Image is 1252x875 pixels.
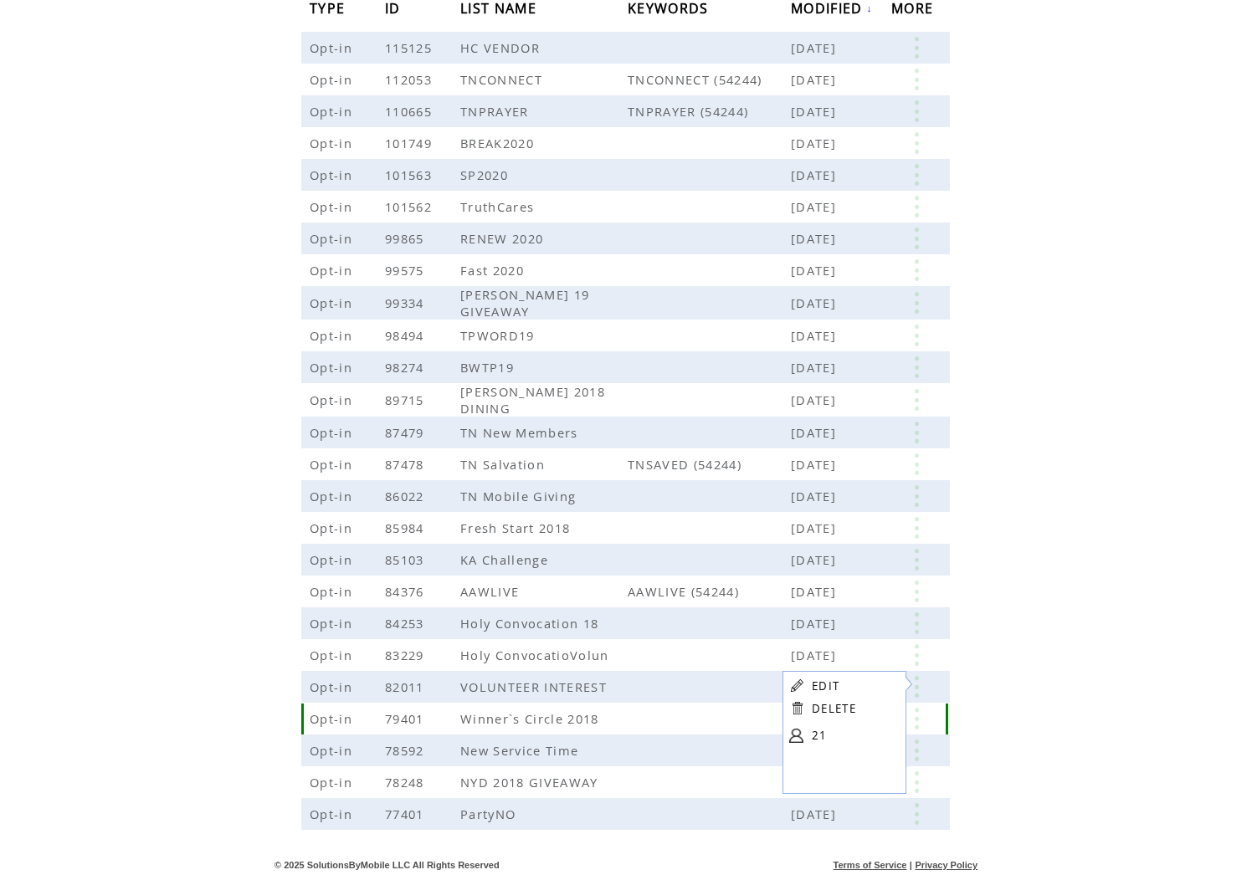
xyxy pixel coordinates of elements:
[460,615,603,632] span: Holy Convocation 18
[385,742,428,759] span: 78592
[791,615,840,632] span: [DATE]
[385,488,428,504] span: 86022
[310,424,357,441] span: Opt-in
[385,615,428,632] span: 84253
[791,294,840,311] span: [DATE]
[310,39,357,56] span: Opt-in
[385,678,428,695] span: 82011
[310,3,349,13] a: TYPE
[460,774,603,791] span: NYD 2018 GIVEAWAY
[310,391,357,408] span: Opt-in
[791,583,840,600] span: [DATE]
[791,71,840,88] span: [DATE]
[460,678,611,695] span: VOLUNTEER INTEREST
[915,860,977,870] a: Privacy Policy
[812,701,856,716] a: DELETE
[791,424,840,441] span: [DATE]
[385,71,436,88] span: 112053
[791,327,840,344] span: [DATE]
[310,230,357,247] span: Opt-in
[460,383,605,417] span: [PERSON_NAME] 2018 DINING
[791,198,840,215] span: [DATE]
[460,488,580,504] span: TN Mobile Giving
[310,615,357,632] span: Opt-in
[460,3,541,13] a: LIST NAME
[310,327,357,344] span: Opt-in
[385,583,428,600] span: 84376
[812,678,839,693] a: EDIT
[310,583,357,600] span: Opt-in
[910,860,912,870] span: |
[385,198,436,215] span: 101562
[628,456,791,473] span: TNSAVED (54244)
[628,583,791,600] span: AAWLIVE (54244)
[275,860,500,870] span: © 2025 SolutionsByMobile LLC All Rights Reserved
[310,198,357,215] span: Opt-in
[310,103,357,120] span: Opt-in
[791,103,840,120] span: [DATE]
[385,710,428,727] span: 79401
[460,647,613,663] span: Holy ConvocatioVolun
[310,456,357,473] span: Opt-in
[310,742,357,759] span: Opt-in
[791,391,840,408] span: [DATE]
[834,860,907,870] a: Terms of Service
[791,39,840,56] span: [DATE]
[385,391,428,408] span: 89715
[460,519,574,536] span: Fresh Start 2018
[310,710,357,727] span: Opt-in
[791,519,840,536] span: [DATE]
[460,806,520,822] span: PartyNO
[460,424,582,441] span: TN New Members
[385,327,428,344] span: 98494
[460,262,528,279] span: Fast 2020
[310,678,357,695] span: Opt-in
[385,551,428,568] span: 85103
[791,647,840,663] span: [DATE]
[460,710,603,727] span: Winner`s Circle 2018
[385,103,436,120] span: 110665
[310,166,357,183] span: Opt-in
[385,39,436,56] span: 115125
[385,3,405,13] a: ID
[310,551,357,568] span: Opt-in
[310,71,357,88] span: Opt-in
[628,103,791,120] span: TNPRAYER (54244)
[385,647,428,663] span: 83229
[385,135,436,151] span: 101749
[310,647,357,663] span: Opt-in
[310,774,357,791] span: Opt-in
[791,3,873,13] a: MODIFIED↓
[460,39,544,56] span: HC VENDOR
[791,551,840,568] span: [DATE]
[385,294,428,311] span: 99334
[310,519,357,536] span: Opt-in
[460,551,552,568] span: KA Challenge
[460,230,547,247] span: RENEW 2020
[791,230,840,247] span: [DATE]
[460,103,533,120] span: TNPRAYER
[310,135,357,151] span: Opt-in
[791,359,840,376] span: [DATE]
[460,135,538,151] span: BREAK2020
[460,327,539,344] span: TPWORD19
[791,166,840,183] span: [DATE]
[791,135,840,151] span: [DATE]
[460,359,518,376] span: BWTP19
[310,294,357,311] span: Opt-in
[385,519,428,536] span: 85984
[385,456,428,473] span: 87478
[812,723,895,748] a: 21
[310,806,357,822] span: Opt-in
[791,456,840,473] span: [DATE]
[385,774,428,791] span: 78248
[385,230,428,247] span: 99865
[460,286,589,320] span: [PERSON_NAME] 19 GIVEAWAY
[460,456,549,473] span: TN Salvation
[385,806,428,822] span: 77401
[460,71,546,88] span: TNCONNECT
[385,359,428,376] span: 98274
[460,166,512,183] span: SP2020
[310,359,357,376] span: Opt-in
[460,198,538,215] span: TruthCares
